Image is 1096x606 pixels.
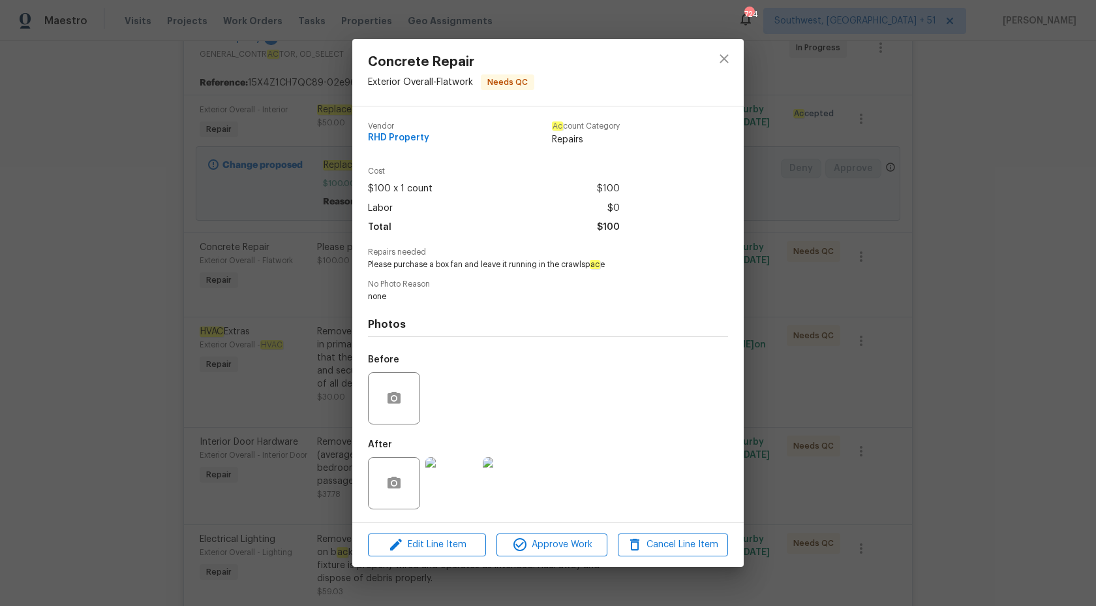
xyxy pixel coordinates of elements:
span: RHD Property [368,133,429,143]
span: Repairs needed [368,248,728,257]
h4: Photos [368,318,728,331]
button: close [708,43,740,74]
span: Total [368,218,391,237]
div: 724 [744,8,753,21]
span: Repairs [552,133,620,146]
span: Needs QC [482,76,533,89]
span: Edit Line Item [372,537,482,553]
button: Cancel Line Item [618,534,728,556]
span: No Photo Reason [368,280,728,289]
span: Approve Work [500,537,603,553]
em: ac [590,260,600,269]
h5: After [368,440,392,449]
span: Vendor [368,122,429,131]
span: $100 [597,218,620,237]
button: Approve Work [496,534,607,556]
span: count Category [552,122,620,131]
span: $0 [607,199,620,218]
span: $100 x 1 count [368,180,433,199]
button: Edit Line Item [368,534,486,556]
span: $100 [597,180,620,199]
em: Ac [552,121,563,131]
span: none [368,291,692,302]
h5: Before [368,355,399,364]
span: Labor [368,199,393,218]
span: Cancel Line Item [622,537,724,553]
span: Cost [368,167,620,176]
span: Exterior Overall - Flatwork [368,78,473,87]
span: Please purchase a box fan and leave it running in the crawlsp e [368,259,692,270]
span: Concrete Repair [368,55,534,69]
